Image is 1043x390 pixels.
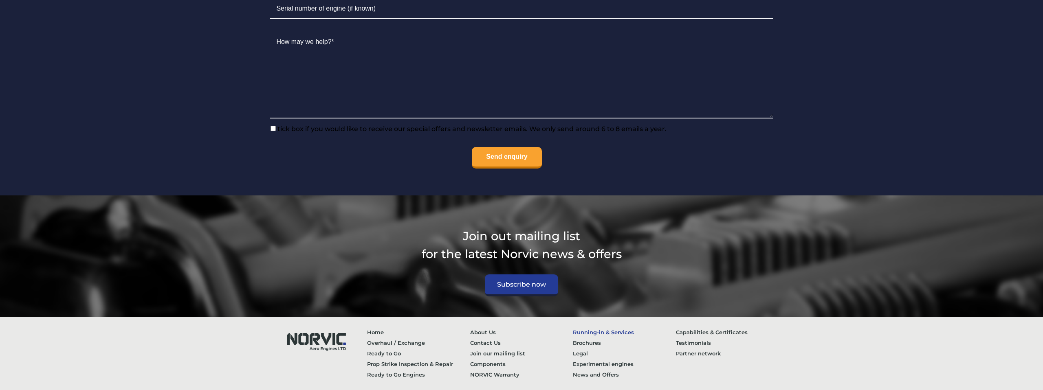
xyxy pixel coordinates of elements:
a: Overhaul / Exchange [367,337,470,348]
a: Join our mailing list [470,348,573,359]
a: Prop Strike Inspection & Repair [367,359,470,369]
a: News and Offers [573,369,676,380]
img: Norvic Aero Engines logo [279,327,352,355]
a: Home [367,327,470,337]
span: tick box if you would like to receive our special offers and newsletter emails. We only send arou... [276,125,667,133]
a: Experimental engines [573,359,676,369]
a: Brochures [573,337,676,348]
a: Subscribe now [485,274,558,296]
a: About Us [470,327,573,337]
a: Partner network [676,348,779,359]
a: Ready to Go [367,348,470,359]
a: Running-in & Services [573,327,676,337]
a: NORVIC Warranty [470,369,573,380]
a: Ready to Go Engines [367,369,470,380]
p: Join out mailing list for the latest Norvic news & offers [264,227,779,262]
a: Legal [573,348,676,359]
input: tick box if you would like to receive our special offers and newsletter emails. We only send arou... [271,126,276,131]
input: Send enquiry [472,147,541,169]
a: Capabilities & Certificates [676,327,779,337]
a: Testimonials [676,337,779,348]
a: Contact Us [470,337,573,348]
a: Components [470,359,573,369]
